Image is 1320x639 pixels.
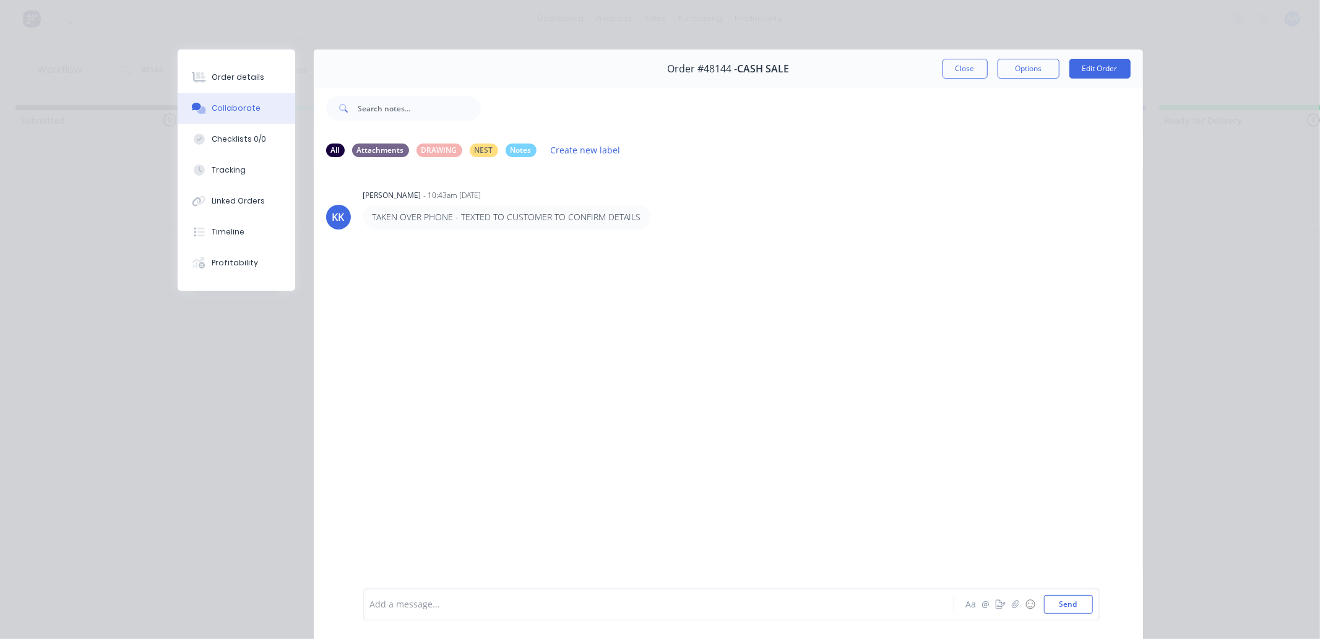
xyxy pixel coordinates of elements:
button: Profitability [178,247,295,278]
button: Edit Order [1069,59,1131,79]
div: Attachments [352,144,409,157]
div: Linked Orders [212,195,265,207]
button: Options [998,59,1059,79]
button: Create new label [544,142,627,158]
div: [PERSON_NAME] [363,190,421,201]
button: Order details [178,62,295,93]
button: Tracking [178,155,295,186]
div: Order details [212,72,264,83]
div: Timeline [212,226,244,238]
div: Tracking [212,165,246,176]
div: All [326,144,345,157]
input: Search notes... [358,96,481,121]
button: Aa [964,597,978,612]
div: NEST [470,144,498,157]
span: Order #48144 - [667,63,737,75]
div: Notes [506,144,537,157]
span: CASH SALE [737,63,789,75]
button: ☺ [1023,597,1038,612]
button: Close [943,59,988,79]
button: @ [978,597,993,612]
button: Timeline [178,217,295,247]
button: Linked Orders [178,186,295,217]
button: Checklists 0/0 [178,124,295,155]
p: TAKEN OVER PHONE - TEXTED TO CUSTOMER TO CONFIRM DETAILS [373,211,641,223]
button: Collaborate [178,93,295,124]
div: DRAWING [416,144,462,157]
div: - 10:43am [DATE] [424,190,481,201]
div: Collaborate [212,103,261,114]
button: Send [1044,595,1093,614]
div: Profitability [212,257,258,268]
div: Checklists 0/0 [212,134,266,145]
div: KK [332,210,345,225]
